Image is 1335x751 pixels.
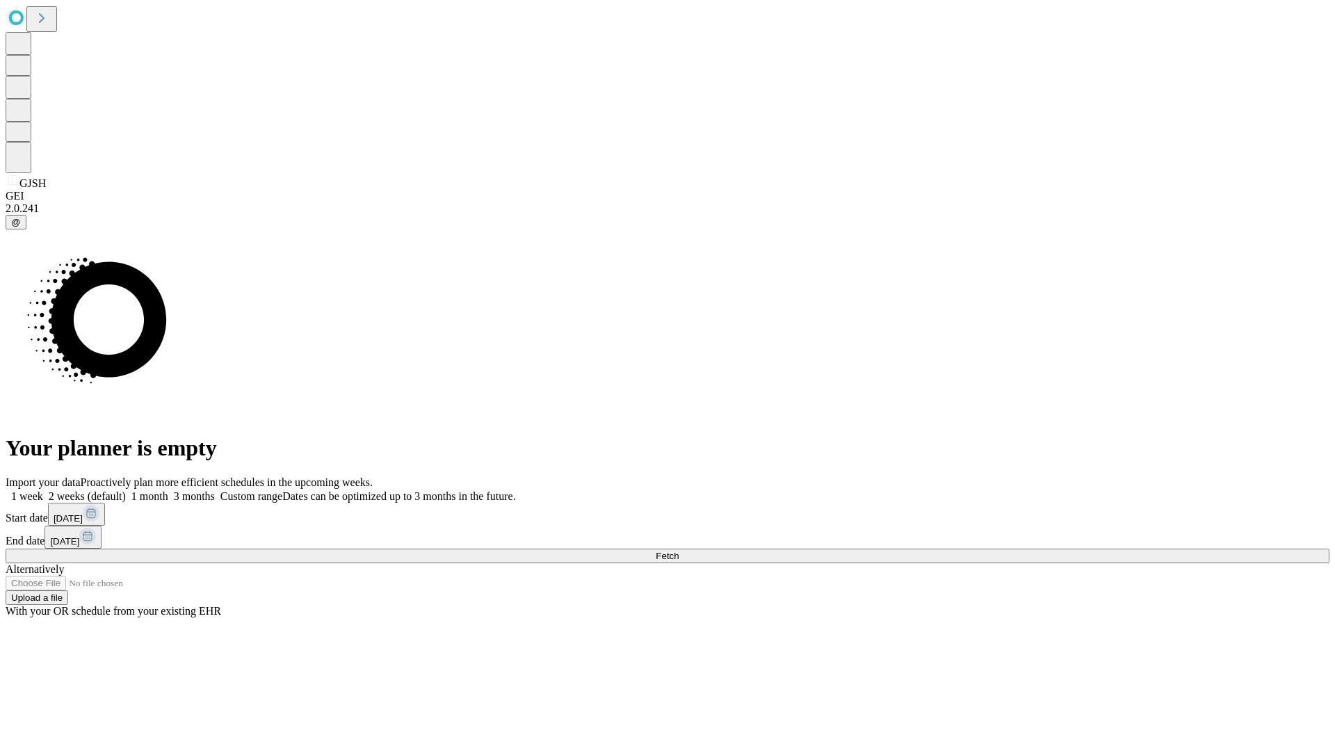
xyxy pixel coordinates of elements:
span: 1 month [131,490,168,502]
div: Start date [6,503,1329,526]
span: Proactively plan more efficient schedules in the upcoming weeks. [81,476,373,488]
span: 2 weeks (default) [49,490,126,502]
span: 1 week [11,490,43,502]
span: [DATE] [50,536,79,547]
div: End date [6,526,1329,549]
h1: Your planner is empty [6,435,1329,461]
span: With your OR schedule from your existing EHR [6,605,221,617]
button: [DATE] [44,526,102,549]
span: GJSH [19,177,46,189]
span: [DATE] [54,513,83,524]
span: 3 months [174,490,215,502]
button: @ [6,215,26,229]
div: 2.0.241 [6,202,1329,215]
span: Dates can be optimized up to 3 months in the future. [282,490,515,502]
button: Fetch [6,549,1329,563]
button: Upload a file [6,590,68,605]
span: Import your data [6,476,81,488]
span: Custom range [220,490,282,502]
span: Fetch [656,551,679,561]
button: [DATE] [48,503,105,526]
span: @ [11,217,21,227]
div: GEI [6,190,1329,202]
span: Alternatively [6,563,64,575]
